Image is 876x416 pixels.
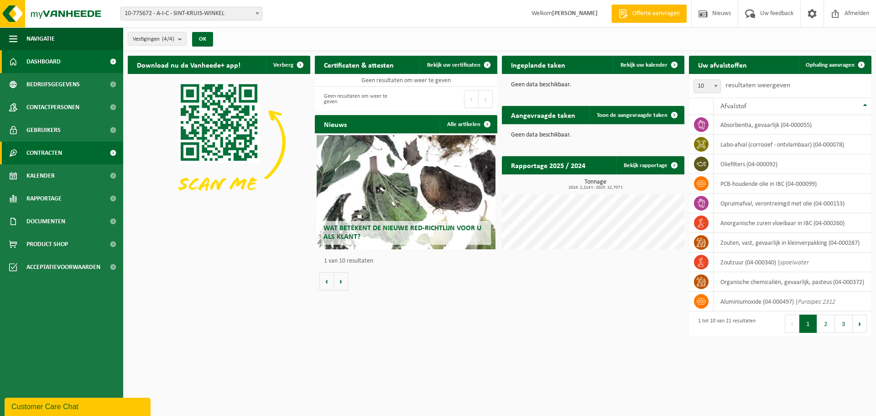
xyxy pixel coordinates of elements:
[133,32,174,46] span: Vestigingen
[785,315,799,333] button: Previous
[315,74,497,87] td: Geen resultaten om weer te geven
[26,27,55,50] span: Navigatie
[714,194,871,213] td: opruimafval, verontreinigd met olie (04-000153)
[714,115,871,135] td: absorbentia, gevaarlijk (04-000055)
[780,259,809,266] i: spoelwater
[479,90,493,108] button: Next
[714,233,871,253] td: zouten, vast, gevaarlijk in kleinverpakking (04-000287)
[630,9,682,18] span: Offerte aanvragen
[319,272,334,290] button: Vorige
[689,56,756,74] h2: Uw afvalstoffen
[121,7,262,20] span: 10-775672 - A-I-C - SINT-KRUIS-WINKEL
[817,315,835,333] button: 2
[440,115,496,133] a: Alle artikelen
[589,106,683,124] a: Toon de aangevraagde taken
[192,32,213,47] button: OK
[613,56,683,74] a: Bekijk uw kalender
[315,56,403,74] h2: Certificaten & attesten
[714,135,871,154] td: labo-afval (corrosief - ontvlambaar) (04-000078)
[511,82,675,88] p: Geen data beschikbaar.
[162,36,174,42] count: (4/4)
[798,299,835,305] i: Puraspec 2312
[26,256,100,279] span: Acceptatievoorwaarden
[693,79,721,93] span: 10
[26,187,62,210] span: Rapportage
[502,156,594,174] h2: Rapportage 2025 / 2024
[26,142,62,164] span: Contracten
[273,62,293,68] span: Verberg
[720,103,746,110] span: Afvalstof
[266,56,309,74] button: Verberg
[835,315,853,333] button: 3
[128,32,187,46] button: Vestigingen(4/4)
[799,315,817,333] button: 1
[502,106,584,124] h2: Aangevraagde taken
[334,272,348,290] button: Volgende
[620,62,667,68] span: Bekijk uw kalender
[128,74,310,211] img: Download de VHEPlus App
[26,210,65,233] span: Documenten
[853,315,867,333] button: Next
[725,82,790,89] label: resultaten weergeven
[502,56,574,74] h2: Ingeplande taken
[26,233,68,256] span: Product Shop
[26,73,80,96] span: Bedrijfsgegevens
[427,62,480,68] span: Bekijk uw certificaten
[694,80,720,93] span: 10
[806,62,855,68] span: Ophaling aanvragen
[26,96,79,119] span: Contactpersonen
[616,156,683,174] a: Bekijk rapportage
[26,164,55,187] span: Kalender
[26,119,61,142] span: Gebruikers
[420,56,496,74] a: Bekijk uw certificaten
[323,225,481,241] span: Wat betekent de nieuwe RED-richtlijn voor u als klant?
[319,89,401,109] div: Geen resultaten om weer te geven
[552,10,598,17] strong: [PERSON_NAME]
[506,185,684,190] span: 2024: 2,214 t - 2025: 12,707 t
[511,132,675,138] p: Geen data beschikbaar.
[464,90,479,108] button: Previous
[5,396,152,416] iframe: chat widget
[317,135,495,249] a: Wat betekent de nieuwe RED-richtlijn voor u als klant?
[26,50,61,73] span: Dashboard
[324,258,493,264] p: 1 van 10 resultaten
[714,213,871,233] td: anorganische zuren vloeibaar in IBC (04-000260)
[315,115,356,133] h2: Nieuws
[693,314,756,334] div: 1 tot 10 van 21 resultaten
[128,56,250,74] h2: Download nu de Vanheede+ app!
[798,56,871,74] a: Ophaling aanvragen
[714,272,871,292] td: organische chemicaliën, gevaarlijk, pasteus (04-000372)
[714,253,871,272] td: zoutzuur (04-000340) |
[120,7,262,21] span: 10-775672 - A-I-C - SINT-KRUIS-WINKEL
[714,174,871,194] td: PCB-houdende olie in IBC (04-000099)
[714,154,871,174] td: oliefilters (04-000092)
[611,5,687,23] a: Offerte aanvragen
[714,292,871,311] td: aluminiumoxide (04-000497) |
[597,112,667,118] span: Toon de aangevraagde taken
[506,179,684,190] h3: Tonnage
